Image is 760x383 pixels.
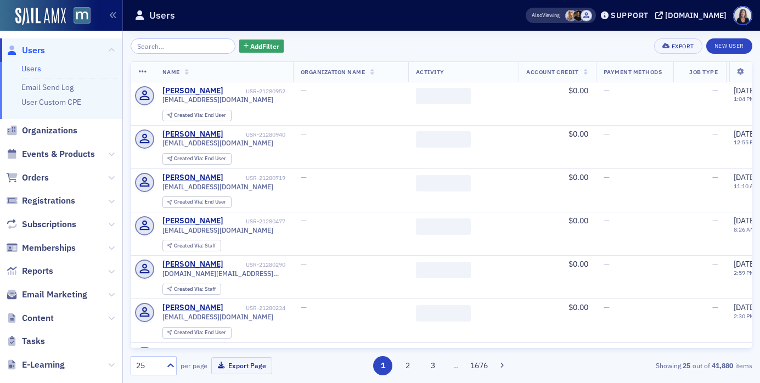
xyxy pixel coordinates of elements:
[225,174,285,182] div: USR-21280719
[565,10,577,21] span: Emily Trott
[301,216,307,226] span: —
[162,313,273,321] span: [EMAIL_ADDRESS][DOMAIN_NAME]
[604,302,610,312] span: —
[301,302,307,312] span: —
[423,356,442,375] button: 3
[162,303,223,313] a: [PERSON_NAME]
[604,259,610,269] span: —
[22,265,53,277] span: Reports
[162,110,232,121] div: Created Via: End User
[174,111,205,119] span: Created Via :
[734,312,755,320] time: 2:30 PM
[22,148,95,160] span: Events & Products
[604,172,610,182] span: —
[225,305,285,312] div: USR-21280234
[568,172,588,182] span: $0.00
[225,218,285,225] div: USR-21280477
[416,262,471,278] span: ‌
[174,330,226,336] div: End User
[15,8,66,25] img: SailAMX
[553,361,752,370] div: Showing out of items
[6,148,95,160] a: Events & Products
[706,38,752,54] a: New User
[66,7,91,26] a: View Homepage
[712,302,718,312] span: —
[211,357,272,374] button: Export Page
[734,302,756,312] span: [DATE]
[734,86,756,95] span: [DATE]
[22,218,76,230] span: Subscriptions
[301,129,307,139] span: —
[734,129,756,139] span: [DATE]
[416,88,471,104] span: ‌
[162,86,223,96] a: [PERSON_NAME]
[162,153,232,165] div: Created Via: End User
[712,172,718,182] span: —
[6,289,87,301] a: Email Marketing
[712,86,718,95] span: —
[162,173,223,183] a: [PERSON_NAME]
[416,175,471,191] span: ‌
[416,218,471,235] span: ‌
[689,68,718,76] span: Job Type
[21,97,81,107] a: User Custom CPE
[22,335,45,347] span: Tasks
[734,172,756,182] span: [DATE]
[174,286,216,292] div: Staff
[22,172,49,184] span: Orders
[568,216,588,226] span: $0.00
[174,155,205,162] span: Created Via :
[22,289,87,301] span: Email Marketing
[734,226,755,233] time: 8:26 AM
[568,86,588,95] span: $0.00
[469,356,488,375] button: 1676
[604,86,610,95] span: —
[22,125,77,137] span: Organizations
[301,172,307,182] span: —
[532,12,542,19] div: Also
[532,12,560,19] span: Viewing
[611,10,649,20] div: Support
[672,43,694,49] div: Export
[416,68,444,76] span: Activity
[6,335,45,347] a: Tasks
[6,265,53,277] a: Reports
[710,361,735,370] strong: 41,880
[174,285,205,292] span: Created Via :
[604,216,610,226] span: —
[162,95,273,104] span: [EMAIL_ADDRESS][DOMAIN_NAME]
[734,259,756,269] span: [DATE]
[568,259,588,269] span: $0.00
[398,356,418,375] button: 2
[21,82,74,92] a: Email Send Log
[162,240,221,251] div: Created Via: Staff
[149,9,175,22] h1: Users
[22,242,76,254] span: Memberships
[6,195,75,207] a: Registrations
[301,68,365,76] span: Organization Name
[6,218,76,230] a: Subscriptions
[162,347,177,357] a: bdw
[712,259,718,269] span: —
[734,269,755,277] time: 2:59 PM
[162,216,223,226] a: [PERSON_NAME]
[74,7,91,24] img: SailAMX
[712,346,718,356] span: —
[448,361,464,370] span: …
[681,361,693,370] strong: 25
[6,125,77,137] a: Organizations
[665,10,727,20] div: [DOMAIN_NAME]
[734,216,756,226] span: [DATE]
[174,243,216,249] div: Staff
[712,129,718,139] span: —
[373,356,392,375] button: 1
[225,261,285,268] div: USR-21280290
[239,40,284,53] button: AddFilter
[6,359,65,371] a: E-Learning
[21,64,41,74] a: Users
[162,129,223,139] div: [PERSON_NAME]
[581,10,592,21] span: Justin Chase
[162,226,273,234] span: [EMAIL_ADDRESS][DOMAIN_NAME]
[301,86,307,95] span: —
